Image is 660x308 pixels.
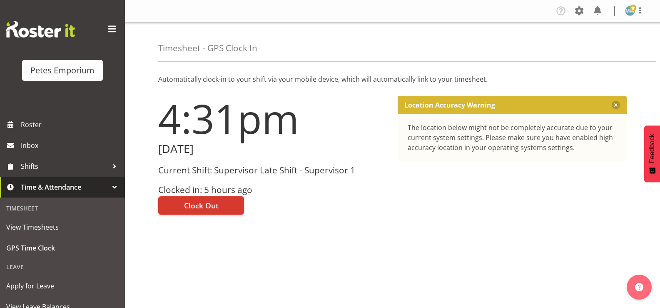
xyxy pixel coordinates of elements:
span: Feedback [648,134,656,163]
a: Apply for Leave [2,275,123,296]
span: Inbox [21,139,121,152]
span: GPS Time Clock [6,242,119,254]
span: Clock Out [184,200,219,211]
h3: Current Shift: Supervisor Late Shift - Supervisor 1 [158,165,388,175]
span: View Timesheets [6,221,119,233]
h3: Clocked in: 5 hours ago [158,185,388,195]
img: mandy-mosley3858.jpg [625,6,635,16]
button: Close message [612,101,620,109]
span: Shifts [21,160,108,173]
h2: [DATE] [158,143,388,155]
span: Roster [21,118,121,131]
a: GPS Time Clock [2,238,123,258]
div: Petes Emporium [30,64,95,77]
h1: 4:31pm [158,96,388,141]
img: help-xxl-2.png [635,283,643,291]
p: Automatically clock-in to your shift via your mobile device, which will automatically link to you... [158,74,627,84]
a: View Timesheets [2,217,123,238]
h4: Timesheet - GPS Clock In [158,43,257,53]
div: Leave [2,258,123,275]
button: Feedback - Show survey [644,125,660,182]
span: Time & Attendance [21,181,108,193]
div: Timesheet [2,200,123,217]
p: Location Accuracy Warning [404,101,495,109]
div: The location below might not be completely accurate due to your current system settings. Please m... [408,123,617,153]
button: Clock Out [158,196,244,215]
img: Rosterit website logo [6,21,75,38]
span: Apply for Leave [6,280,119,292]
